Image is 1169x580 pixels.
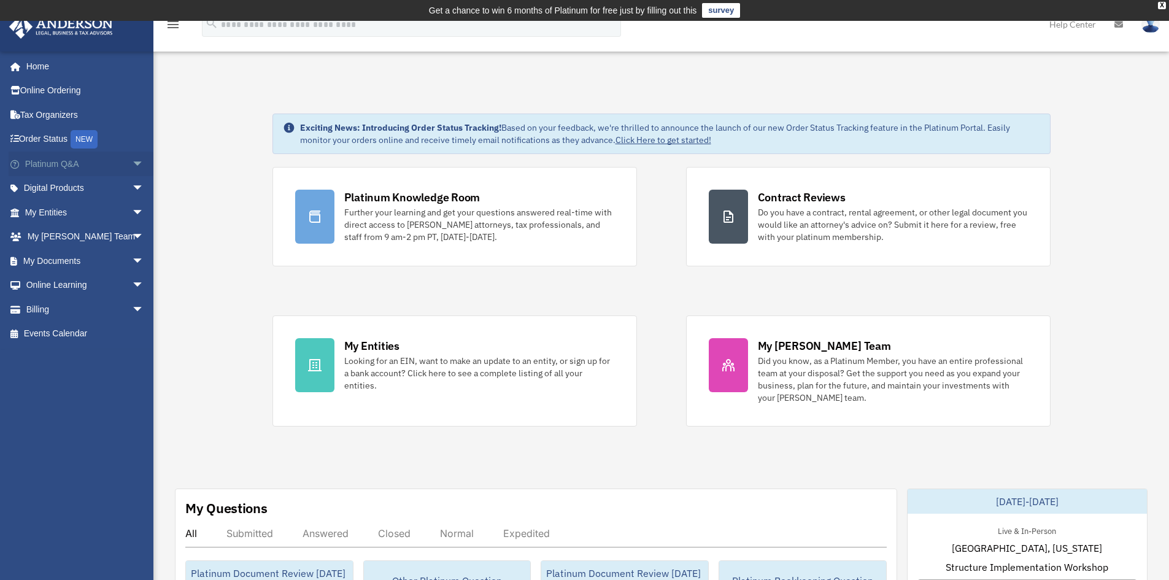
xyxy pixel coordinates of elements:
[686,315,1051,427] a: My [PERSON_NAME] Team Did you know, as a Platinum Member, you have an entire professional team at...
[300,122,501,133] strong: Exciting News: Introducing Order Status Tracking!
[9,200,163,225] a: My Entitiesarrow_drop_down
[132,297,156,322] span: arrow_drop_down
[758,355,1028,404] div: Did you know, as a Platinum Member, you have an entire professional team at your disposal? Get th...
[166,17,180,32] i: menu
[1158,2,1166,9] div: close
[946,560,1108,574] span: Structure Implementation Workshop
[440,527,474,539] div: Normal
[344,206,614,243] div: Further your learning and get your questions answered real-time with direct access to [PERSON_NAM...
[185,527,197,539] div: All
[615,134,711,145] a: Click Here to get started!
[71,130,98,149] div: NEW
[1141,15,1160,33] img: User Pic
[9,249,163,273] a: My Documentsarrow_drop_down
[9,152,163,176] a: Platinum Q&Aarrow_drop_down
[9,127,163,152] a: Order StatusNEW
[226,527,273,539] div: Submitted
[132,200,156,225] span: arrow_drop_down
[132,152,156,177] span: arrow_drop_down
[132,273,156,298] span: arrow_drop_down
[132,176,156,201] span: arrow_drop_down
[132,225,156,250] span: arrow_drop_down
[6,15,117,39] img: Anderson Advisors Platinum Portal
[378,527,411,539] div: Closed
[9,225,163,249] a: My [PERSON_NAME] Teamarrow_drop_down
[9,273,163,298] a: Online Learningarrow_drop_down
[9,322,163,346] a: Events Calendar
[9,79,163,103] a: Online Ordering
[908,489,1147,514] div: [DATE]-[DATE]
[9,54,156,79] a: Home
[272,315,637,427] a: My Entities Looking for an EIN, want to make an update to an entity, or sign up for a bank accoun...
[758,190,846,205] div: Contract Reviews
[166,21,180,32] a: menu
[132,249,156,274] span: arrow_drop_down
[344,190,480,205] div: Platinum Knowledge Room
[272,167,637,266] a: Platinum Knowledge Room Further your learning and get your questions answered real-time with dire...
[185,499,268,517] div: My Questions
[300,122,1040,146] div: Based on your feedback, we're thrilled to announce the launch of our new Order Status Tracking fe...
[205,17,218,30] i: search
[952,541,1102,555] span: [GEOGRAPHIC_DATA], [US_STATE]
[344,338,399,354] div: My Entities
[686,167,1051,266] a: Contract Reviews Do you have a contract, rental agreement, or other legal document you would like...
[988,524,1066,536] div: Live & In-Person
[303,527,349,539] div: Answered
[702,3,740,18] a: survey
[503,527,550,539] div: Expedited
[758,206,1028,243] div: Do you have a contract, rental agreement, or other legal document you would like an attorney's ad...
[9,176,163,201] a: Digital Productsarrow_drop_down
[344,355,614,392] div: Looking for an EIN, want to make an update to an entity, or sign up for a bank account? Click her...
[758,338,891,354] div: My [PERSON_NAME] Team
[9,297,163,322] a: Billingarrow_drop_down
[9,102,163,127] a: Tax Organizers
[429,3,697,18] div: Get a chance to win 6 months of Platinum for free just by filling out this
